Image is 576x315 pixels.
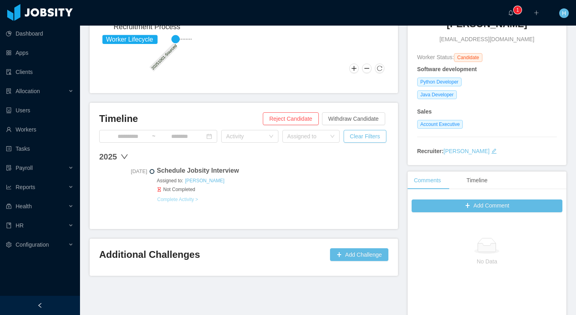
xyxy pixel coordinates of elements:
span: HR [16,222,24,229]
a: [PERSON_NAME] [444,148,490,154]
a: icon: appstoreApps [6,45,74,61]
span: Configuration [16,241,49,248]
strong: Recruiter: [417,148,444,154]
a: Complete Activity > [157,196,198,202]
span: Assigned to: [157,177,388,184]
span: Allocation [16,88,40,94]
i: icon: setting [6,242,12,247]
button: Zoom In [349,64,359,73]
span: [EMAIL_ADDRESS][DOMAIN_NAME] [440,35,534,44]
button: Withdraw Candidate [322,112,385,125]
a: icon: userWorkers [6,122,74,138]
i: icon: medicine-box [6,203,12,209]
span: Payroll [16,165,33,171]
span: Schedule Jobsity Interview [157,166,388,175]
div: Comments [408,171,448,189]
a: icon: robotUsers [6,102,74,118]
a: [PERSON_NAME] [184,177,225,184]
strong: Software development [417,66,477,72]
span: Worker Status: [417,54,454,60]
span: Not Completed [157,186,388,193]
p: No Data [418,257,556,266]
span: Health [16,203,32,209]
button: icon: plusAdd Comment [412,199,562,212]
sup: 1 [514,6,522,14]
strong: Sales [417,108,432,115]
i: icon: calendar [206,134,212,139]
button: Reset Zoom [375,64,384,73]
p: 1 [516,6,519,14]
h3: Additional Challenges [99,248,327,261]
i: icon: line-chart [6,184,12,190]
a: icon: auditClients [6,64,74,80]
button: Zoom Out [362,64,372,73]
text: 20251001-Sourced [151,43,178,70]
button: Reject Candidate [263,112,318,125]
span: Java Developer [417,90,457,99]
h3: Timeline [99,112,263,125]
div: Activity [226,132,265,140]
a: icon: pie-chartDashboard [6,26,74,42]
i: icon: solution [6,88,12,94]
div: Assigned to [287,132,326,140]
span: H [562,8,566,18]
span: [DATE] [99,167,147,175]
a: [PERSON_NAME] [447,18,527,35]
i: icon: edit [491,148,497,154]
tspan: Worker Lifecycle [106,36,153,43]
span: Candidate [454,53,482,62]
button: Clear Filters [344,130,386,143]
span: Python Developer [417,78,462,86]
text: Recruitment Process [114,23,180,31]
i: icon: plus [534,10,539,16]
div: 2025 down [99,151,388,163]
span: Account Executive [417,120,463,129]
i: icon: down [330,134,335,140]
button: icon: plusAdd Challenge [330,248,388,261]
i: icon: file-protect [6,165,12,171]
button: Complete Activity > [157,196,198,203]
div: Timeline [460,171,494,189]
span: Reports [16,184,35,190]
span: down [120,153,128,161]
a: icon: profileTasks [6,141,74,157]
i: icon: hourglass [157,187,162,192]
i: icon: book [6,223,12,228]
i: icon: bell [508,10,514,16]
i: icon: down [269,134,274,140]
